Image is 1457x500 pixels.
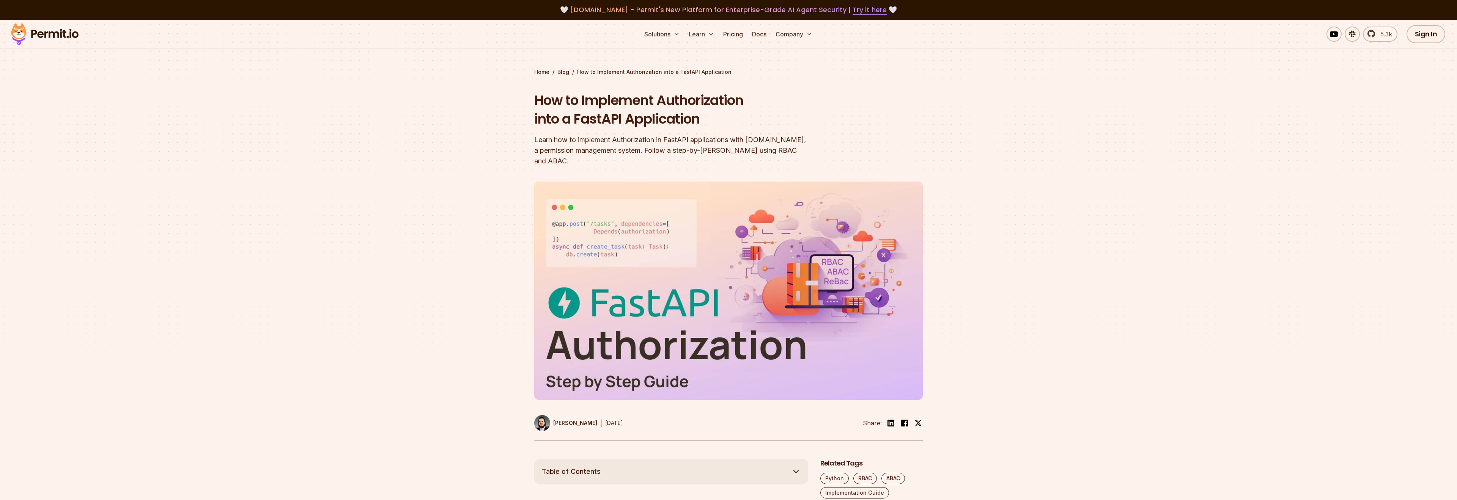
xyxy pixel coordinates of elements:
button: Table of Contents [534,459,808,484]
img: How to Implement Authorization into a FastAPI Application [534,182,923,400]
a: Docs [749,27,769,42]
div: | [600,418,602,428]
a: ABAC [881,473,905,484]
div: 🤍 🤍 [18,5,1439,15]
img: Permit logo [8,21,82,47]
span: Table of Contents [542,466,601,477]
button: Learn [686,27,717,42]
span: [DOMAIN_NAME] - Permit's New Platform for Enterprise-Grade AI Agent Security | [570,5,887,14]
a: Python [820,473,849,484]
a: Blog [557,68,569,76]
a: 5.3k [1363,27,1397,42]
span: 5.3k [1376,30,1392,39]
a: [PERSON_NAME] [534,415,597,431]
img: twitter [914,419,922,427]
img: linkedin [886,418,895,428]
time: [DATE] [605,420,623,426]
p: [PERSON_NAME] [553,419,597,427]
img: facebook [900,418,909,428]
button: Solutions [641,27,683,42]
a: RBAC [853,473,877,484]
img: Gabriel L. Manor [534,415,550,431]
a: Home [534,68,549,76]
button: Company [773,27,815,42]
h2: Related Tags [820,459,923,468]
a: Pricing [720,27,746,42]
a: Try it here [853,5,887,15]
li: Share: [863,418,882,428]
a: Implementation Guide [820,487,889,498]
h1: How to Implement Authorization into a FastAPI Application [534,91,826,129]
div: Learn how to implement Authorization in FastAPI applications with [DOMAIN_NAME], a permission man... [534,135,826,166]
a: Sign In [1407,25,1446,43]
div: / / [534,68,923,76]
